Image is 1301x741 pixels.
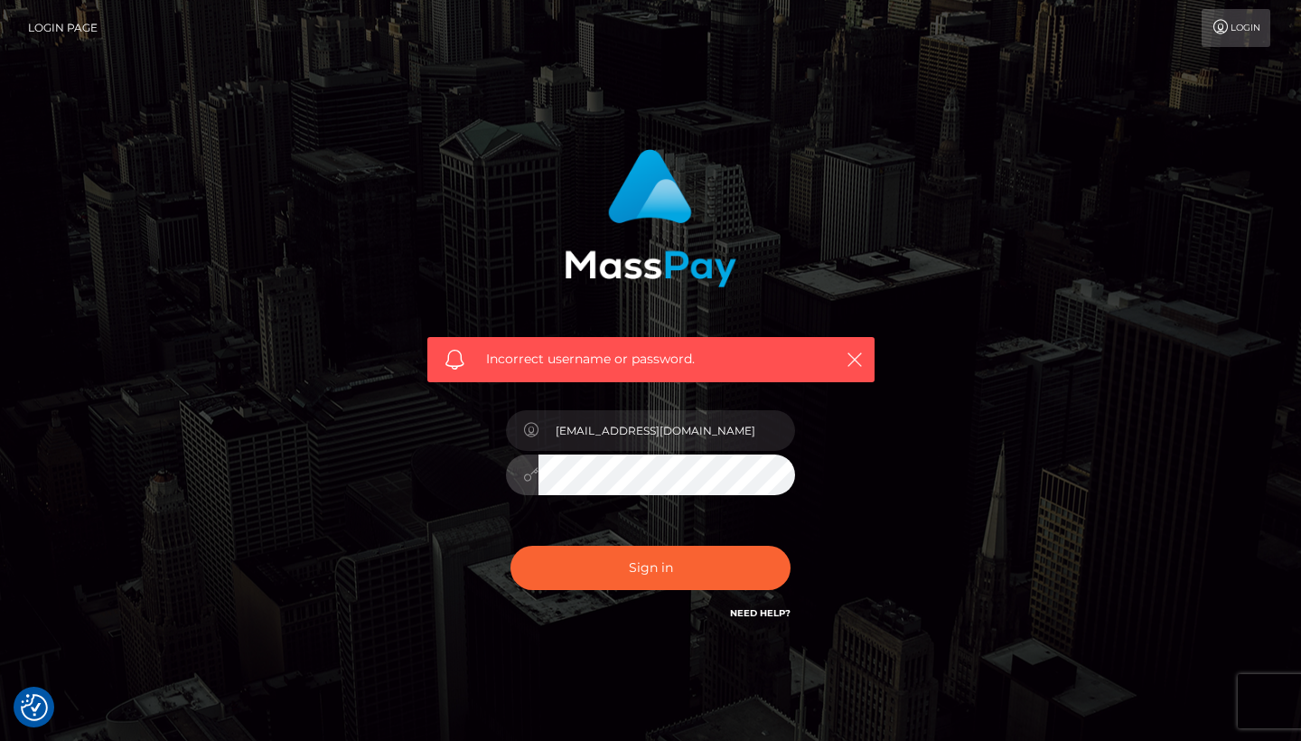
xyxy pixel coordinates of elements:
[1202,9,1270,47] a: Login
[565,149,736,287] img: MassPay Login
[28,9,98,47] a: Login Page
[486,350,816,369] span: Incorrect username or password.
[21,694,48,721] button: Consent Preferences
[730,607,791,619] a: Need Help?
[21,694,48,721] img: Revisit consent button
[510,546,791,590] button: Sign in
[538,410,795,451] input: Username...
